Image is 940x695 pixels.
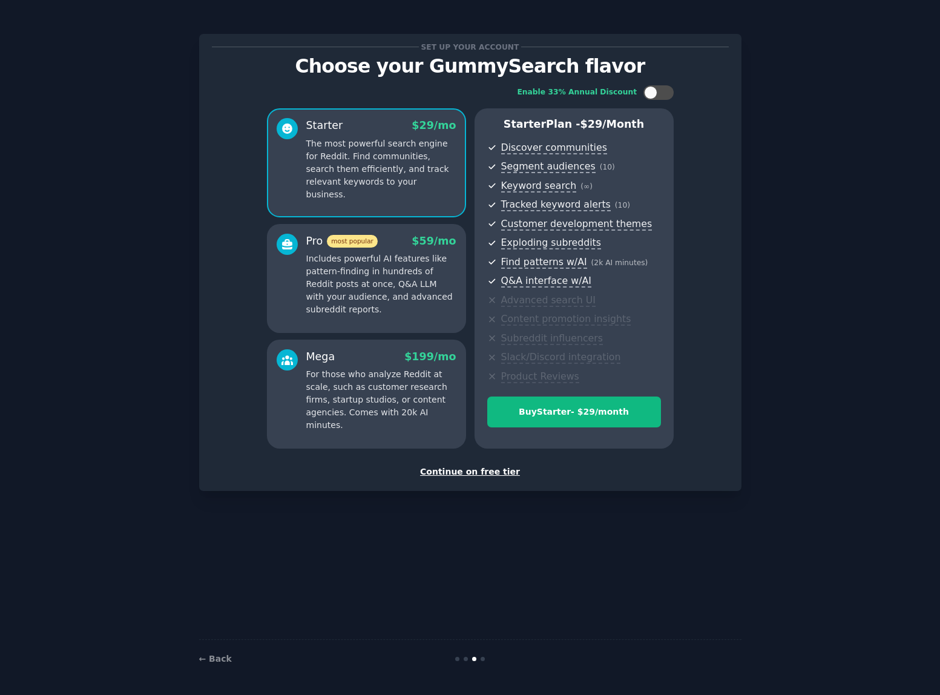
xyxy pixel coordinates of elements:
[501,142,607,154] span: Discover communities
[591,259,648,267] span: ( 2k AI minutes )
[306,234,378,249] div: Pro
[580,182,593,191] span: ( ∞ )
[306,368,456,432] p: For those who analyze Reddit at scale, such as customer research firms, startup studios, or conte...
[501,294,596,307] span: Advanced search UI
[580,118,645,130] span: $ 29 /month
[518,87,637,98] div: Enable 33% Annual Discount
[412,119,456,131] span: $ 29 /mo
[501,275,591,288] span: Q&A interface w/AI
[488,406,660,418] div: Buy Starter - $ 29 /month
[501,180,577,193] span: Keyword search
[501,351,621,364] span: Slack/Discord integration
[501,332,603,345] span: Subreddit influencers
[487,117,661,132] p: Starter Plan -
[212,56,729,77] p: Choose your GummySearch flavor
[501,199,611,211] span: Tracked keyword alerts
[487,397,661,427] button: BuyStarter- $29/month
[199,654,232,664] a: ← Back
[419,41,521,53] span: Set up your account
[327,235,378,248] span: most popular
[306,349,335,364] div: Mega
[501,218,652,231] span: Customer development themes
[306,137,456,201] p: The most powerful search engine for Reddit. Find communities, search them efficiently, and track ...
[501,371,579,383] span: Product Reviews
[404,351,456,363] span: $ 199 /mo
[212,466,729,478] div: Continue on free tier
[306,118,343,133] div: Starter
[615,201,630,209] span: ( 10 )
[412,235,456,247] span: $ 59 /mo
[600,163,615,171] span: ( 10 )
[501,160,596,173] span: Segment audiences
[501,313,631,326] span: Content promotion insights
[501,237,601,249] span: Exploding subreddits
[306,252,456,316] p: Includes powerful AI features like pattern-finding in hundreds of Reddit posts at once, Q&A LLM w...
[501,256,587,269] span: Find patterns w/AI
